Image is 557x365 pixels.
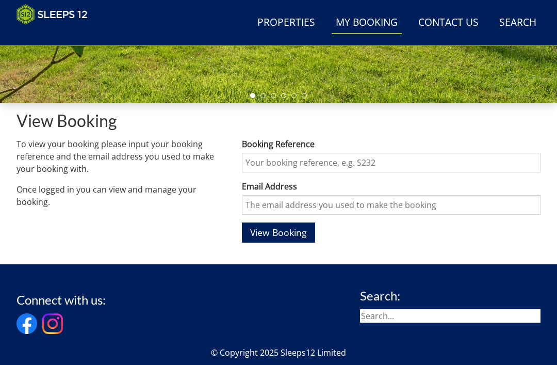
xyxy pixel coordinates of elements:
[17,293,106,307] h3: Connect with us:
[242,153,540,172] input: Your booking reference, e.g. S232
[17,112,540,130] h1: View Booking
[11,31,120,40] iframe: Customer reviews powered by Trustpilot
[242,138,540,150] label: Booking Reference
[495,11,540,35] a: Search
[17,346,540,359] p: © Copyright 2025 Sleeps12 Limited
[242,180,540,193] label: Email Address
[17,138,225,175] p: To view your booking please input your booking reference and the email address you used to make y...
[42,313,63,334] img: Instagram
[242,223,315,243] button: View Booking
[17,313,37,334] img: Facebook
[253,11,319,35] a: Properties
[360,289,540,303] h3: Search:
[360,309,540,323] input: Search...
[17,4,88,25] img: Sleeps 12
[332,11,402,35] a: My Booking
[242,195,540,215] input: The email address you used to make the booking
[17,183,225,208] p: Once logged in you can view and manage your booking.
[250,226,307,239] span: View Booking
[414,11,483,35] a: Contact Us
